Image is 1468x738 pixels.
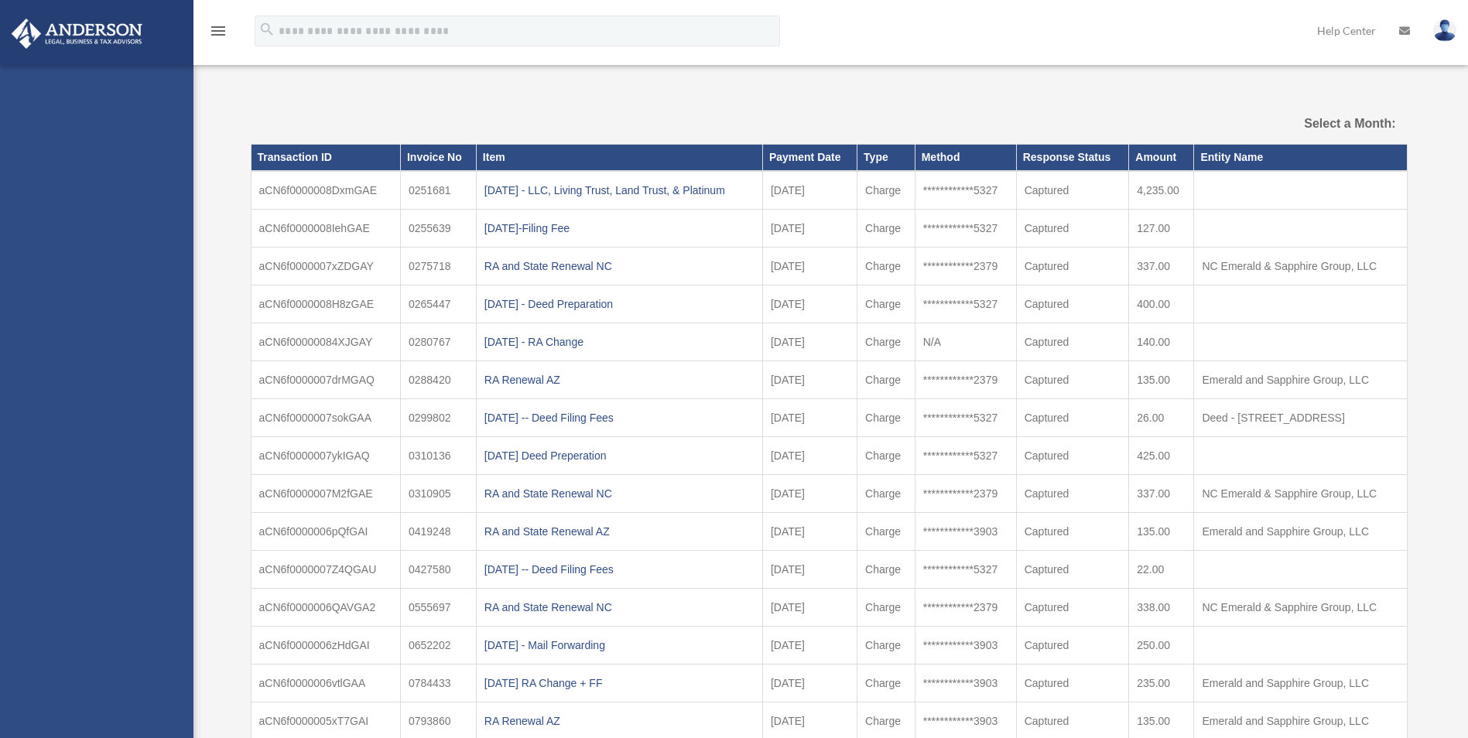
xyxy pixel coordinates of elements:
[400,145,476,171] th: Invoice No
[857,665,915,702] td: Charge
[762,171,857,210] td: [DATE]
[1129,145,1194,171] th: Amount
[1226,113,1395,135] label: Select a Month:
[251,589,400,627] td: aCN6f0000006QAVGA2
[1194,589,1407,627] td: NC Emerald & Sapphire Group, LLC
[1129,210,1194,248] td: 127.00
[1016,551,1129,589] td: Captured
[1016,399,1129,437] td: Captured
[1129,589,1194,627] td: 338.00
[1129,475,1194,513] td: 337.00
[476,145,762,171] th: Item
[251,627,400,665] td: aCN6f0000006zHdGAI
[484,217,755,239] div: [DATE]-Filing Fee
[762,248,857,285] td: [DATE]
[400,551,476,589] td: 0427580
[1129,551,1194,589] td: 22.00
[251,285,400,323] td: aCN6f0000008H8zGAE
[1016,513,1129,551] td: Captured
[1129,323,1194,361] td: 140.00
[1016,145,1129,171] th: Response Status
[762,665,857,702] td: [DATE]
[251,323,400,361] td: aCN6f00000084XJGAY
[762,145,857,171] th: Payment Date
[915,323,1016,361] td: N/A
[484,293,755,315] div: [DATE] - Deed Preparation
[762,627,857,665] td: [DATE]
[251,210,400,248] td: aCN6f0000008IehGAE
[1129,361,1194,399] td: 135.00
[762,513,857,551] td: [DATE]
[762,399,857,437] td: [DATE]
[251,399,400,437] td: aCN6f0000007sokGAA
[400,627,476,665] td: 0652202
[915,145,1016,171] th: Method
[400,171,476,210] td: 0251681
[762,210,857,248] td: [DATE]
[484,331,755,353] div: [DATE] - RA Change
[251,665,400,702] td: aCN6f0000006vtlGAA
[251,145,400,171] th: Transaction ID
[7,19,147,49] img: Anderson Advisors Platinum Portal
[484,596,755,618] div: RA and State Renewal NC
[762,589,857,627] td: [DATE]
[1016,323,1129,361] td: Captured
[1016,361,1129,399] td: Captured
[1129,248,1194,285] td: 337.00
[857,361,915,399] td: Charge
[258,21,275,38] i: search
[857,323,915,361] td: Charge
[857,551,915,589] td: Charge
[762,361,857,399] td: [DATE]
[857,475,915,513] td: Charge
[1016,210,1129,248] td: Captured
[1194,145,1407,171] th: Entity Name
[857,248,915,285] td: Charge
[1129,513,1194,551] td: 135.00
[251,171,400,210] td: aCN6f0000008DxmGAE
[1016,627,1129,665] td: Captured
[1016,665,1129,702] td: Captured
[1129,665,1194,702] td: 235.00
[1016,475,1129,513] td: Captured
[251,248,400,285] td: aCN6f0000007xZDGAY
[251,475,400,513] td: aCN6f0000007M2fGAE
[857,437,915,475] td: Charge
[1433,19,1456,42] img: User Pic
[1129,437,1194,475] td: 425.00
[857,285,915,323] td: Charge
[1194,665,1407,702] td: Emerald and Sapphire Group, LLC
[400,361,476,399] td: 0288420
[400,248,476,285] td: 0275718
[209,27,228,40] a: menu
[1129,627,1194,665] td: 250.00
[400,399,476,437] td: 0299802
[1194,513,1407,551] td: Emerald and Sapphire Group, LLC
[857,513,915,551] td: Charge
[1016,171,1129,210] td: Captured
[1194,361,1407,399] td: Emerald and Sapphire Group, LLC
[251,437,400,475] td: aCN6f0000007ykIGAQ
[484,407,755,429] div: [DATE] -- Deed Filing Fees
[762,323,857,361] td: [DATE]
[400,475,476,513] td: 0310905
[762,475,857,513] td: [DATE]
[484,445,755,466] div: [DATE] Deed Preperation
[1129,285,1194,323] td: 400.00
[209,22,228,40] i: menu
[762,551,857,589] td: [DATE]
[762,285,857,323] td: [DATE]
[484,369,755,391] div: RA Renewal AZ
[400,513,476,551] td: 0419248
[484,634,755,656] div: [DATE] - Mail Forwarding
[251,513,400,551] td: aCN6f0000006pQfGAI
[1194,475,1407,513] td: NC Emerald & Sapphire Group, LLC
[857,627,915,665] td: Charge
[400,323,476,361] td: 0280767
[1016,589,1129,627] td: Captured
[251,361,400,399] td: aCN6f0000007drMGAQ
[484,710,755,732] div: RA Renewal AZ
[484,521,755,542] div: RA and State Renewal AZ
[1016,285,1129,323] td: Captured
[857,171,915,210] td: Charge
